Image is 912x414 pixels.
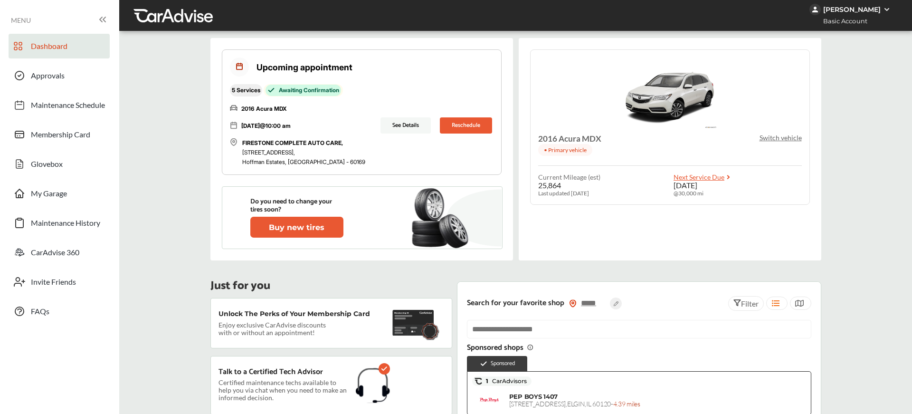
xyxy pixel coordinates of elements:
span: 25,864 [538,181,561,190]
button: Buy new tires [250,217,343,238]
a: Dashboard [9,34,110,58]
a: Buy new tires [250,217,345,238]
h4: 2016 Acura MDX [538,134,601,144]
p: Unlock The Perks of Your Membership Card [218,310,370,318]
span: Basic Account [810,16,874,26]
span: Approvals [31,71,65,83]
span: 10:00 am [266,122,291,129]
p: 5 Services [232,87,260,94]
a: Membership Card [9,122,110,147]
img: subtract-bg.4effe859.svg [446,189,502,247]
span: Invite Friends [31,277,76,289]
span: My Garage [31,189,67,201]
img: check-icon.521c8815.svg [480,360,488,368]
span: Last updated [DATE] [538,190,589,197]
a: Glovebox [9,152,110,176]
img: WGsFRI8htEPBVLJbROoPRyZpYNWhNONpIPPETTm6eUC0GeLEiAAAAAElFTkSuQmCC [883,6,891,13]
img: badge.f18848ea.svg [420,322,440,340]
span: FAQs [31,307,49,319]
span: 4.39 miles [613,400,640,408]
p: Talk to a Certified Tech Advisor [218,368,323,376]
a: CarAdvise 360 [9,240,110,265]
span: CarAdvisors [488,378,527,385]
span: Maintenance Schedule [31,100,105,113]
span: [DATE] [241,122,260,129]
p: Enjoy exclusive CarAdvise discounts with or without an appointment! [218,321,332,337]
span: Maintenance History [31,218,100,231]
p: Hoffman Estates, [GEOGRAPHIC_DATA] - 60169 [242,157,365,167]
p: Awaiting Confirmation [279,87,339,94]
p: Switch vehicle [760,134,802,142]
button: See Details [380,117,431,134]
span: PEP BOYS 1407 [509,393,558,400]
a: FAQs [9,299,110,324]
span: [STREET_ADDRESS] , ELGIN , IL 60120 - [509,400,640,408]
span: MENU [11,17,31,24]
div: [PERSON_NAME] [823,5,881,14]
span: @ [260,122,266,129]
a: Maintenance Schedule [9,93,110,117]
div: Upcoming appointment [230,58,352,77]
span: CarAdvise 360 [31,248,79,260]
p: FIRESTONE COMPLETE AUTO CARE , [242,138,365,148]
p: • Primary vehicle [538,144,592,156]
p: Search for your favorite shop [467,299,564,308]
img: jVpblrzwTbfkPYzPPzSLxeg0AAAAASUVORK5CYII= [809,4,821,15]
img: 10335_st0640_046.jpg [622,62,717,129]
img: new-tire.a0c7fe23.svg [411,184,474,251]
a: Approvals [9,63,110,88]
button: Reschedule [440,117,492,134]
img: maintenance-card.27cfeff5.svg [392,310,434,336]
span: @ 30,000 mi [674,190,703,197]
span: Sponsored shops [467,344,534,352]
img: headphones.1b115f31.svg [356,368,390,403]
img: check-icon.521c8815.svg [379,363,390,375]
img: logo-pepboys.png [480,391,499,410]
a: Invite Friends [9,270,110,294]
p: Certified maintenance techs available to help you via chat when you need to make an informed deci... [218,380,348,400]
div: Sponsored [467,356,527,371]
span: 1 [482,377,527,385]
span: Current Mileage (est) [538,174,600,181]
a: Next Service Due [674,174,734,181]
span: Next Service Due [674,173,724,181]
p: [STREET_ADDRESS] , [242,148,365,157]
img: caradvise_icon.5c74104a.svg [475,377,482,385]
span: Filter [741,299,759,308]
span: Glovebox [31,159,63,172]
span: [DATE] [674,181,697,190]
span: Dashboard [31,41,67,54]
a: Maintenance History [9,211,110,235]
span: Membership Card [31,130,90,142]
a: My Garage [9,181,110,206]
p: Do you need to change your tires soon? [250,198,343,214]
p: 2016 Acura MDX [241,104,286,114]
img: location_vector_orange.38f05af8.svg [569,299,577,308]
p: Just for you [210,281,270,290]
